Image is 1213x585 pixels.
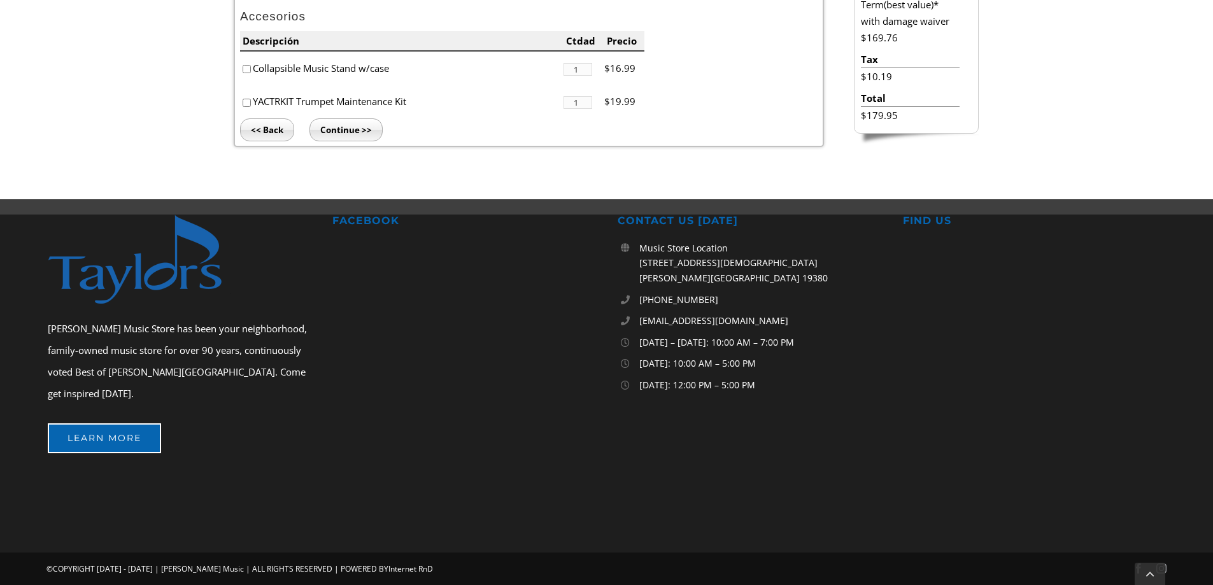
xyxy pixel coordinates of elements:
input: Continue >> [309,118,383,141]
li: $19.99 [604,85,645,118]
h2: CONTACT US [DATE] [618,215,881,228]
span: [PERSON_NAME] Music Store has been your neighborhood, family-owned music store for over 90 years,... [48,322,307,400]
a: facebook [1133,563,1144,574]
span: Learn More [67,433,141,444]
a: Learn More [48,423,161,453]
li: Precio [604,31,645,52]
li: YACTRKIT Trumpet Maintenance Kit [240,85,564,118]
input: << Back [240,118,294,141]
h2: FIND US [903,215,1166,228]
li: Ctdad [564,31,604,52]
img: footer-logo [48,215,248,305]
a: [EMAIL_ADDRESS][DOMAIN_NAME] [639,313,881,328]
li: $179.95 [861,107,960,123]
li: Total [861,90,960,107]
p: [DATE] – [DATE]: 10:00 AM – 7:00 PM [639,335,881,350]
h2: FACEBOOK [332,215,595,228]
li: Collapsible Music Stand w/case [240,52,564,85]
a: [PHONE_NUMBER] [639,292,881,307]
li: Descripción [240,31,564,52]
li: $16.99 [604,52,645,85]
li: $10.19 [861,68,960,85]
li: Tax [861,51,960,68]
p: [DATE]: 10:00 AM – 5:00 PM [639,356,881,371]
iframe: fb:page Facebook Social Plugin [332,234,549,553]
h2: Accesorios [240,9,818,25]
p: ©COPYRIGHT [DATE] - [DATE] | [PERSON_NAME] Music | ALL RIGHTS RESERVED | POWERED BY [46,560,778,577]
a: Internet RnD [388,563,433,574]
p: Music Store Location [STREET_ADDRESS][DEMOGRAPHIC_DATA] [PERSON_NAME][GEOGRAPHIC_DATA] 19380 [639,241,881,286]
p: [DATE]: 12:00 PM – 5:00 PM [639,377,881,393]
span: [EMAIL_ADDRESS][DOMAIN_NAME] [639,314,788,327]
img: sidebar-footer.png [854,134,979,145]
